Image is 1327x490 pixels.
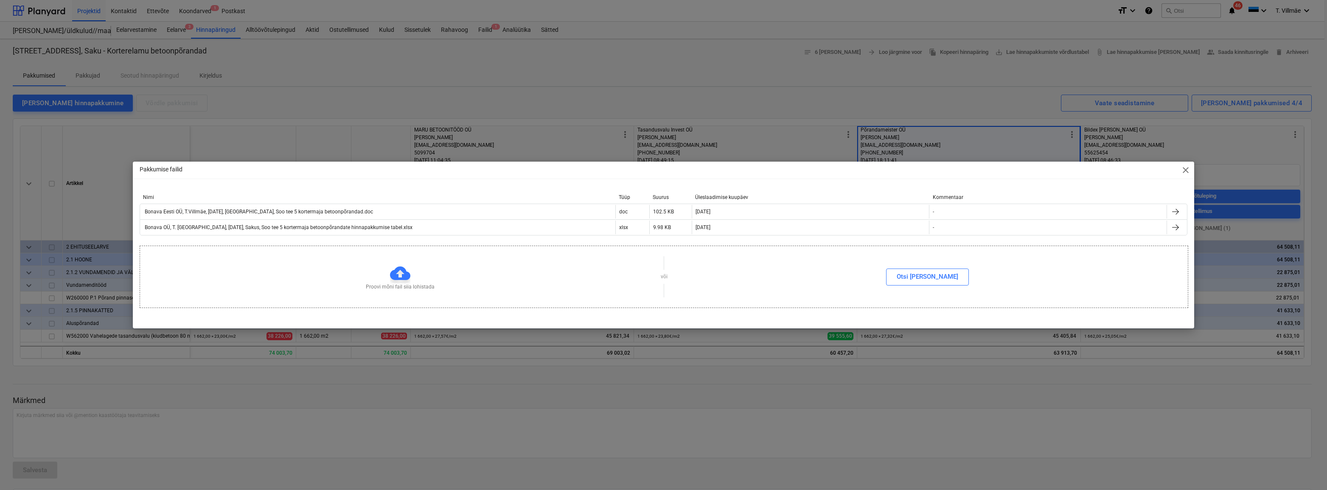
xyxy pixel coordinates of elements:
[619,224,628,230] div: xlsx
[619,194,646,200] div: Tüüp
[1285,449,1327,490] div: Vestlusvidin
[897,271,958,282] div: Otsi [PERSON_NAME]
[143,209,373,215] div: Bonava Eesti OÜ, T.Villmäe, [DATE], [GEOGRAPHIC_DATA], Soo tee 5 kortermaja betoonpõrandad.doc
[143,224,412,230] div: Bonava OÜ, T. [GEOGRAPHIC_DATA], [DATE], Sakus, Soo tee 5 kortermaja betoonpõrandate hinnapakkumi...
[653,194,688,200] div: Suurus
[143,194,612,200] div: Nimi
[1181,165,1191,175] span: close
[1285,449,1327,490] iframe: Chat Widget
[696,224,710,230] div: [DATE]
[696,209,710,215] div: [DATE]
[140,246,1189,308] div: Proovi mõni fail siia lohistadavõiOtsi [PERSON_NAME]
[661,273,668,280] p: või
[933,194,1164,200] div: Kommentaar
[886,269,969,286] button: Otsi [PERSON_NAME]
[933,209,934,215] div: -
[653,209,674,215] div: 102.5 KB
[619,209,628,215] div: doc
[933,224,934,230] div: -
[366,283,435,291] p: Proovi mõni fail siia lohistada
[140,165,182,174] p: Pakkumise failid
[653,224,671,230] div: 9.98 KB
[695,194,926,200] div: Üleslaadimise kuupäev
